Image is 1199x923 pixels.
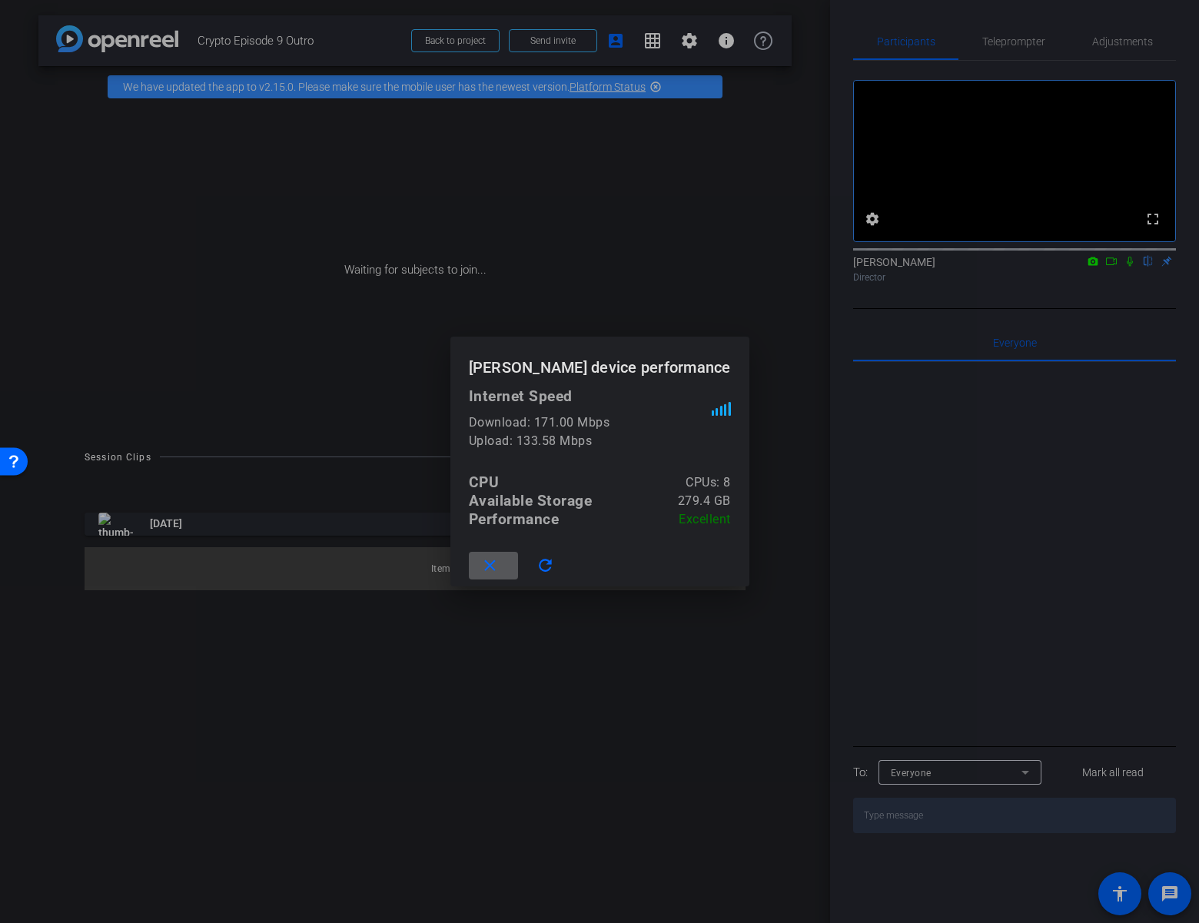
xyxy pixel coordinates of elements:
div: Download: 171.00 Mbps [469,413,712,432]
div: Performance [469,510,560,529]
h1: [PERSON_NAME] device performance [450,337,749,387]
div: Internet Speed [469,387,731,406]
div: Excellent [679,510,731,529]
div: 279.4 GB [678,492,731,510]
div: Available Storage [469,492,593,510]
mat-icon: close [480,556,500,576]
div: CPU [469,473,500,492]
div: Upload: 133.58 Mbps [469,432,712,450]
mat-icon: refresh [536,556,555,576]
div: CPUs: 8 [686,473,731,492]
